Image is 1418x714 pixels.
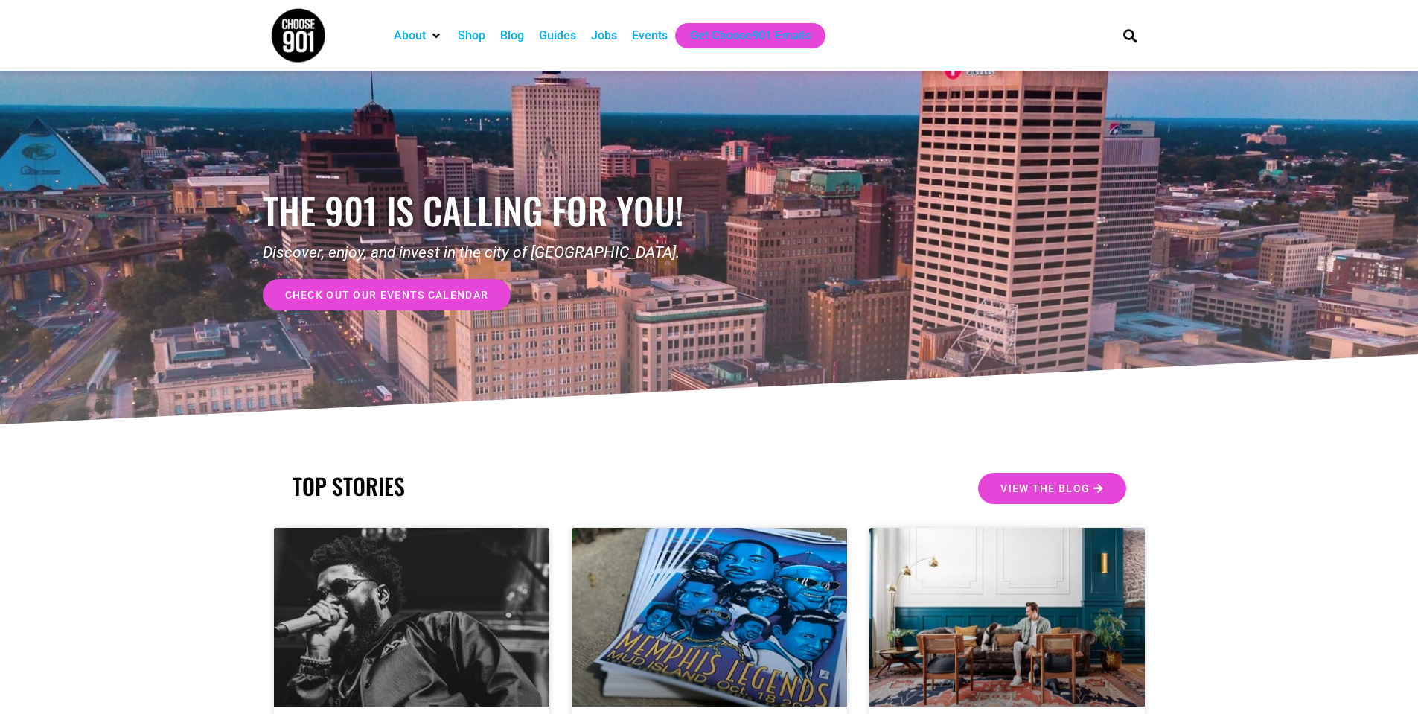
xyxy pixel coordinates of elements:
[458,27,485,45] a: Shop
[285,290,489,300] span: check out our events calendar
[263,241,709,265] p: Discover, enjoy, and invest in the city of [GEOGRAPHIC_DATA].
[1000,483,1090,494] span: View the Blog
[591,27,617,45] a: Jobs
[293,473,702,500] h2: TOP STORIES
[690,27,811,45] a: Get Choose901 Emails
[263,188,709,232] h1: the 901 is calling for you!
[386,23,1098,48] nav: Main nav
[386,23,450,48] div: About
[632,27,668,45] a: Events
[394,27,426,45] a: About
[978,473,1125,504] a: View the Blog
[500,27,524,45] a: Blog
[539,27,576,45] a: Guides
[869,528,1145,707] a: A man sits on a brown leather sofa in a stylish living room with teal walls, an ornate rug, and m...
[263,279,511,310] a: check out our events calendar
[1117,23,1142,48] div: Search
